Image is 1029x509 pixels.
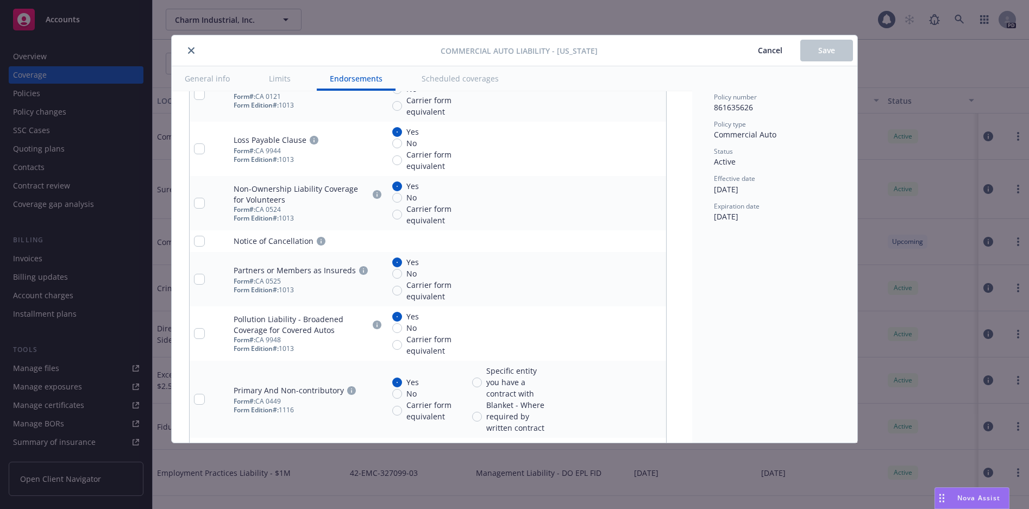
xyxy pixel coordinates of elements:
input: Carrier form equivalent [392,155,402,165]
input: Specific entity you have a contract with [472,378,482,387]
button: Nova Assist [934,487,1009,509]
span: Form #: [234,397,255,406]
button: close [185,44,198,57]
span: Form #: [234,92,255,101]
div: CA 9944 [234,147,384,155]
span: Carrier form equivalent [406,203,463,226]
span: Carrier form equivalent [406,279,463,302]
span: Form Edition #: [234,285,279,294]
span: No [406,322,417,334]
input: Carrier form equivalent [392,340,402,350]
a: circleInformation [357,264,370,277]
span: Yes [406,256,419,268]
div: 1116 [234,406,384,414]
input: Carrier form equivalent [392,101,402,111]
span: Yes [406,442,419,454]
span: Commercial Auto Liability - [US_STATE] [441,45,598,56]
span: Carrier form equivalent [406,399,463,422]
div: CA 0524 [234,205,384,214]
div: CA 0121 [234,92,384,101]
div: 1013 [234,214,384,223]
div: 1013 [234,286,384,294]
input: Yes [392,312,402,322]
span: Yes [406,311,419,322]
button: Endorsements [317,66,396,91]
a: circleInformation [371,188,384,201]
div: Primary And Non-contributory [234,385,344,396]
button: Cancel [740,40,800,61]
span: Specific entity you have a contract with [486,365,548,399]
input: Yes [392,127,402,137]
span: Form Edition #: [234,405,279,414]
span: No [406,268,417,279]
span: No [406,388,417,399]
span: Blanket - Where required by written contract [486,399,548,433]
span: Carrier form equivalent [406,149,463,172]
div: Pollution Liability - Broadened Coverage for Covered Autos [234,314,369,336]
input: No [392,389,402,399]
div: 1013 [234,344,384,353]
span: Form Edition #: [234,100,279,110]
span: Policy type [714,120,746,129]
div: Loss Payable Clause [234,135,306,146]
span: Status [714,147,733,156]
span: Commercial Auto [714,129,776,140]
span: Yes [406,180,419,192]
span: Policy number [714,92,757,102]
span: Form #: [234,277,255,286]
input: Blanket - Where required by written contract [472,412,482,422]
span: No [406,192,417,203]
div: CA 9948 [234,336,384,344]
input: Carrier form equivalent [392,406,402,416]
input: No [392,269,402,279]
span: Effective date [714,174,755,183]
div: 1013 [234,101,384,110]
input: No [392,139,402,148]
button: Save [800,40,853,61]
input: No [392,323,402,333]
input: Carrier form equivalent [392,210,402,219]
span: Expiration date [714,202,760,211]
span: Carrier form equivalent [406,334,463,356]
span: Active [714,156,736,167]
span: No [406,137,417,149]
input: Yes [392,181,402,191]
div: Non-Ownership Liability Coverage for Volunteers [234,184,369,205]
div: Notice of Cancellation [234,236,313,247]
span: Yes [406,126,419,137]
input: Yes [392,378,402,387]
span: Form Edition #: [234,344,279,353]
span: [DATE] [714,184,738,194]
span: Carrier form equivalent [406,95,463,117]
span: Form Edition #: [234,213,279,223]
span: Form #: [234,205,255,214]
button: Limits [256,66,304,91]
div: Drag to move [935,488,949,508]
a: circleInformation [308,134,321,147]
span: Form #: [234,146,255,155]
span: 861635626 [714,102,753,112]
button: Scheduled coverages [409,66,512,91]
span: Yes [406,376,419,388]
input: Carrier form equivalent [392,286,402,296]
span: [DATE] [714,211,738,222]
span: Nova Assist [957,493,1000,502]
a: circleInformation [345,384,358,397]
span: Cancel [758,45,782,55]
button: General info [172,66,243,91]
a: circleInformation [315,235,328,248]
input: No [392,193,402,203]
a: circleInformation [371,318,384,331]
div: 1013 [234,155,384,164]
span: Save [818,45,835,55]
div: CA 0449 [234,397,384,406]
div: CA 0525 [234,277,384,286]
input: Yes [392,257,402,267]
div: Partners or Members as Insureds [234,265,356,276]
